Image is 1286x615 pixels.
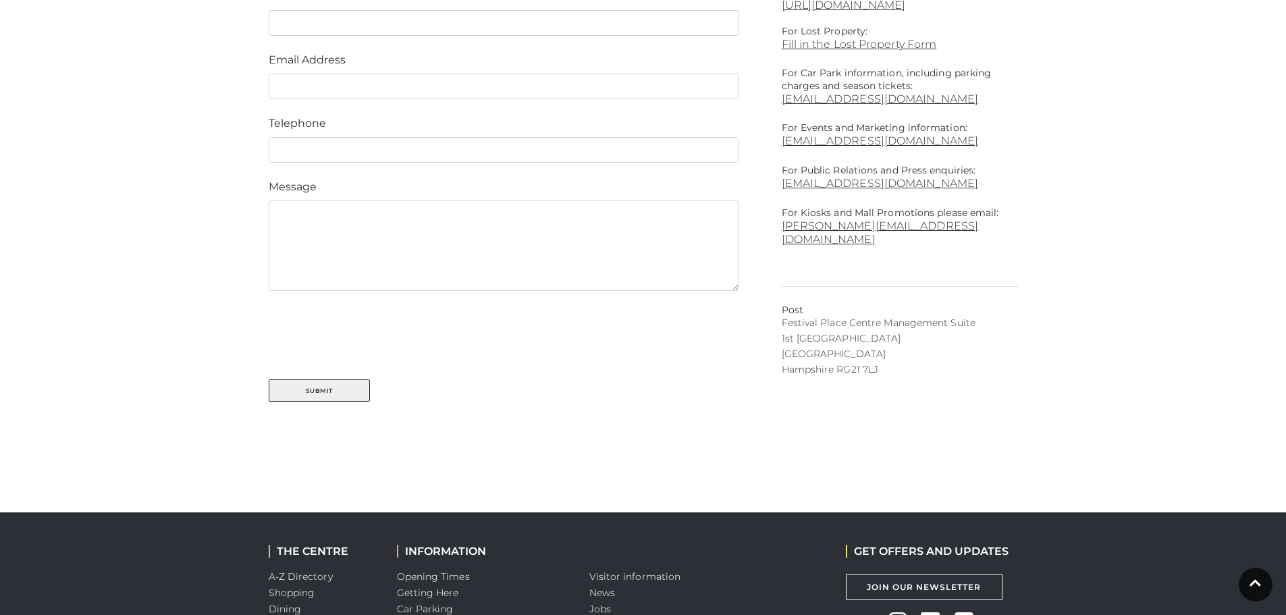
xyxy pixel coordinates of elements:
a: [EMAIL_ADDRESS][DOMAIN_NAME] [782,177,979,190]
a: [PERSON_NAME][EMAIL_ADDRESS][DOMAIN_NAME] [782,219,979,246]
a: [EMAIL_ADDRESS][DOMAIN_NAME] [782,92,1018,105]
p: For Events and Marketing information: [782,122,1018,148]
label: Message [269,179,317,195]
p: For Car Park information, including parking charges and season tickets: [782,67,1018,92]
p: For Public Relations and Press enquiries: [782,164,1018,190]
p: [GEOGRAPHIC_DATA] [782,348,1018,360]
a: A-Z Directory [269,570,333,583]
p: Festival Place Centre Management Suite [782,317,1018,329]
label: Telephone [269,115,326,132]
p: Hampshire RG21 7LJ [782,363,1018,376]
a: Join Our Newsletter [846,574,1002,600]
label: Email Address [269,52,346,68]
a: Fill in the Lost Property Form [782,38,1018,51]
a: [EMAIL_ADDRESS][DOMAIN_NAME] [782,134,979,147]
a: Car Parking [397,603,454,615]
h2: GET OFFERS AND UPDATES [846,545,1009,558]
p: Post [782,304,1018,317]
button: Submit [269,379,370,402]
iframe: Widget containing checkbox for hCaptcha security challenge [269,307,473,358]
a: News [589,587,615,599]
p: For Kiosks and Mall Promotions please email: [782,207,1018,246]
p: 1st [GEOGRAPHIC_DATA] [782,332,1018,345]
a: Jobs [589,603,611,615]
a: Opening Times [397,570,470,583]
a: Visitor information [589,570,681,583]
a: Dining [269,603,302,615]
h2: THE CENTRE [269,545,377,558]
p: For Lost Property: [782,25,1018,38]
a: Shopping [269,587,315,599]
h2: INFORMATION [397,545,569,558]
a: Getting Here [397,587,459,599]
